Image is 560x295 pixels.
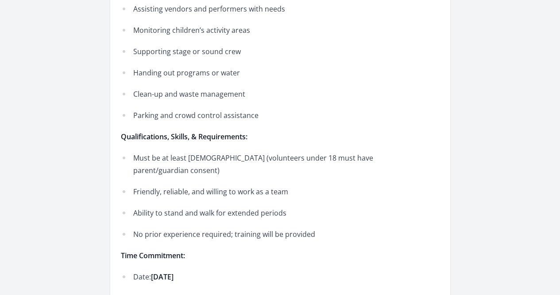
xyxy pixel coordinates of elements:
p: Clean-up and waste management [133,88,380,100]
p: Supporting stage or sound crew [133,45,380,58]
p: No prior experience required; training will be provided [133,228,380,240]
p: Must be at least [DEMOGRAPHIC_DATA] (volunteers under 18 must have parent/guardian consent) [133,152,380,177]
p: Friendly, reliable, and willing to work as a team [133,185,380,198]
p: Ability to stand and walk for extended periods [133,207,380,219]
p: Handing out programs or water [133,67,380,79]
strong: Qualifications, Skills, & Requirements: [121,132,247,142]
p: Monitoring children’s activity areas [133,24,380,36]
p: Assisting vendors and performers with needs [133,3,380,15]
strong: [DATE] [151,272,174,282]
strong: Time Commitment: [121,251,185,260]
p: Date: [133,271,380,283]
p: Parking and crowd control assistance [133,109,380,122]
